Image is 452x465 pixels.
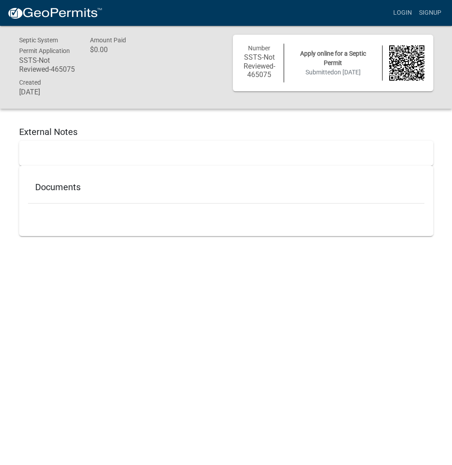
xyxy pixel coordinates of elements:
h6: $0.00 [90,45,148,54]
span: Submitted on [DATE] [305,69,361,76]
a: Login [390,4,415,21]
h5: Documents [35,182,417,192]
span: Apply online for a Septic Permit [300,50,366,66]
span: Number [248,45,270,52]
h6: SSTS-Not Reviewed-465075 [242,53,277,79]
span: Amount Paid [90,37,126,44]
span: Created [19,79,41,86]
h6: [DATE] [19,88,77,96]
img: QR code [389,45,424,81]
span: Septic System Permit Application [19,37,70,54]
h5: External Notes [19,126,433,137]
h6: SSTS-Not Reviewed-465075 [19,56,77,73]
a: Signup [415,4,445,21]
